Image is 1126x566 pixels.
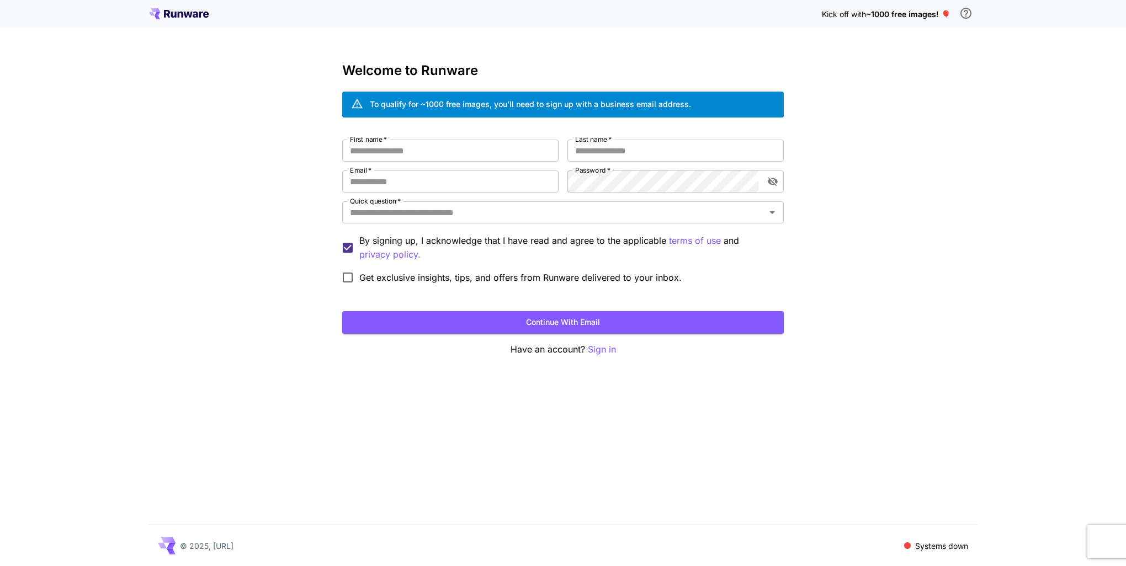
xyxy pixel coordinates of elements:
label: Email [350,165,371,175]
button: By signing up, I acknowledge that I have read and agree to the applicable terms of use and [359,248,421,261]
label: Password [575,165,610,175]
button: toggle password visibility [763,172,783,191]
p: privacy policy. [359,248,421,261]
p: Have an account? [342,343,784,356]
p: terms of use [669,234,721,248]
label: First name [350,135,387,144]
p: © 2025, [URL] [180,540,233,552]
h3: Welcome to Runware [342,63,784,78]
label: Quick question [350,196,401,206]
p: Systems down [915,540,968,552]
button: By signing up, I acknowledge that I have read and agree to the applicable and privacy policy. [669,234,721,248]
span: Get exclusive insights, tips, and offers from Runware delivered to your inbox. [359,271,682,284]
button: Open [764,205,780,220]
p: By signing up, I acknowledge that I have read and agree to the applicable and [359,234,775,261]
button: Continue with email [342,311,784,334]
div: To qualify for ~1000 free images, you’ll need to sign up with a business email address. [370,98,691,110]
button: Sign in [588,343,616,356]
span: Kick off with [822,9,866,19]
label: Last name [575,135,612,144]
button: In order to qualify for free credit, you need to sign up with a business email address and click ... [955,2,977,24]
span: ~1000 free images! 🎈 [866,9,950,19]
